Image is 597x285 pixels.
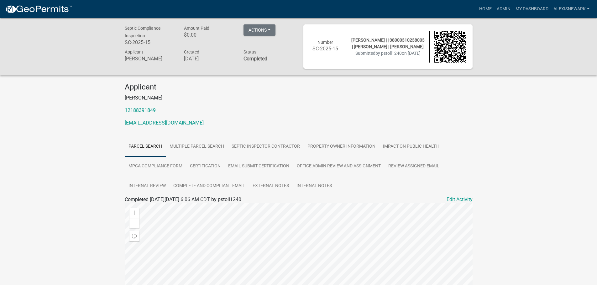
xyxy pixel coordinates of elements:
[244,56,267,62] strong: Completed
[125,56,175,62] h6: [PERSON_NAME]
[434,31,466,63] img: QR code
[244,24,275,36] button: Actions
[184,56,234,62] h6: [DATE]
[125,26,160,38] span: Septic Compliance Inspection
[125,156,186,176] a: MPCA Compliance Form
[125,196,241,202] span: Completed [DATE][DATE] 6:06 AM CDT by pstoll1240
[375,51,402,56] span: by pstoll1240
[249,176,293,196] a: External Notes
[184,32,234,38] h6: $0.00
[129,218,139,228] div: Zoom out
[551,3,592,15] a: alexisnewark
[317,40,333,45] span: Number
[166,137,228,157] a: Multiple Parcel Search
[170,176,249,196] a: Complete and Compliant Email
[125,176,170,196] a: Internal Review
[513,3,551,15] a: My Dashboard
[125,120,204,126] a: [EMAIL_ADDRESS][DOMAIN_NAME]
[125,94,473,102] p: [PERSON_NAME]
[310,46,342,52] h6: SC-2025-15
[385,156,443,176] a: Review Assigned Email
[477,3,494,15] a: Home
[186,156,224,176] a: Certification
[129,231,139,241] div: Find my location
[244,49,256,54] span: Status
[304,137,379,157] a: Property Owner Information
[355,51,421,56] span: Submitted on [DATE]
[184,26,209,31] span: Amount Paid
[125,49,143,54] span: Applicant
[494,3,513,15] a: Admin
[224,156,293,176] a: Email Submit Certification
[293,156,385,176] a: Office Admin Review and Assignment
[125,107,156,113] a: 12188391849
[125,137,166,157] a: Parcel search
[351,38,425,49] span: [PERSON_NAME] | | 38000310238003 | [PERSON_NAME] | [PERSON_NAME]
[184,49,199,54] span: Created
[228,137,304,157] a: Septic Inspector Contractor
[129,208,139,218] div: Zoom in
[125,39,175,45] h6: SC-2025-15
[293,176,336,196] a: Internal Notes
[447,196,473,203] a: Edit Activity
[125,83,473,92] h4: Applicant
[379,137,443,157] a: Impact on Public Health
